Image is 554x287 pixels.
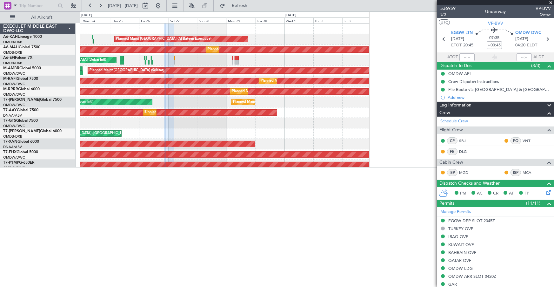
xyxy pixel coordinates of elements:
span: All Aircraft [17,15,67,20]
span: Flight Crew [439,126,463,134]
span: FP [524,190,529,197]
span: ELDT [527,42,537,49]
a: DLG [459,149,473,154]
div: OMDW LDG [448,266,473,271]
div: CP [447,137,457,144]
div: Underway [485,9,506,15]
span: Refresh [226,3,253,8]
span: CR [493,190,498,197]
div: Planned Maint Dubai (Al Maktoum Intl) [232,87,294,96]
a: MCA [523,170,537,175]
input: Trip Number [19,1,56,10]
span: Cabin Crew [439,159,463,166]
a: OMDB/DXB [3,50,22,55]
button: All Aircraft [7,12,69,23]
div: Planned Maint [GEOGRAPHIC_DATA] ([GEOGRAPHIC_DATA] Intl) [208,45,314,54]
a: T7-AAYGlobal 7500 [3,108,38,112]
div: Planned Maint [GEOGRAPHIC_DATA] ([GEOGRAPHIC_DATA] Intl) [31,129,137,138]
span: T7-XAN [3,140,17,144]
span: [DATE] - [DATE] [108,3,138,9]
div: File Route via [GEOGRAPHIC_DATA] & [GEOGRAPHIC_DATA] [448,87,551,92]
span: ALDT [533,54,544,60]
div: FE [447,148,457,155]
div: Fri 3 [342,17,371,23]
a: T7-[PERSON_NAME]Global 6000 [3,129,62,133]
div: ISP [447,169,457,176]
a: OMDW/DWC [3,71,25,76]
div: OMDW ARR SLOT 0420Z [448,274,496,279]
a: DNAA/ABV [3,145,22,149]
div: Fri 26 [140,17,169,23]
span: 04:20 [515,42,525,49]
div: EGGW DEP SLOT 2045Z [448,218,495,223]
span: M-AMBR [3,66,19,70]
a: T7-[PERSON_NAME]Global 7500 [3,98,62,102]
div: TURKEY OVF [448,226,473,231]
input: --:-- [459,53,475,61]
a: A6-KAHLineage 1000 [3,35,42,39]
a: OMDB/DXB [3,61,22,65]
span: T7-P1MP [3,161,19,165]
a: OMDW/DWC [3,124,25,128]
a: OMDW/DWC [3,92,25,97]
span: AF [509,190,514,197]
div: Planned Maint [GEOGRAPHIC_DATA] (Al Bateen Executive) [116,34,212,44]
a: OMDW/DWC [3,155,25,160]
div: BAHRAIN OVF [448,250,476,255]
span: (3/3) [531,62,540,69]
span: Dispatch Checks and Weather [439,180,500,187]
div: IRAQ OVF [448,234,468,239]
a: M-AMBRGlobal 5000 [3,66,41,70]
a: MGD [459,170,473,175]
span: [DATE] [451,36,464,42]
span: Permits [439,200,454,207]
a: A6-EFIFalcon 7X [3,56,32,60]
span: A6-EFI [3,56,15,60]
a: T7-GTSGlobal 7500 [3,119,38,123]
div: [DATE] [285,13,296,18]
div: Unplanned Maint [GEOGRAPHIC_DATA] (Al Maktoum Intl) [145,108,239,117]
span: Owner [536,12,551,17]
div: Wed 24 [82,17,111,23]
div: FO [511,137,521,144]
div: Planned Maint Dubai (Al Maktoum Intl) [233,97,296,107]
span: VP-BVV [536,5,551,12]
a: Schedule Crew [440,118,468,125]
span: M-RAFI [3,77,17,81]
span: PM [460,190,466,197]
div: Mon 29 [227,17,256,23]
span: 536959 [440,5,456,12]
span: M-RRRR [3,87,18,91]
a: Manage Permits [440,209,471,215]
a: OMDB/DXB [3,134,22,139]
span: VP-BVV [488,20,503,27]
div: [DATE] [81,13,92,18]
div: Thu 25 [111,17,140,23]
div: Thu 2 [313,17,342,23]
span: 07:35 [489,35,499,41]
span: T7-AAY [3,108,17,112]
div: Wed 1 [284,17,313,23]
div: Planned Maint Dubai (Al Maktoum Intl) [261,76,323,86]
span: Leg Information [439,102,471,109]
span: Crew [439,109,450,117]
div: Planned Maint [GEOGRAPHIC_DATA] (Seletar) [90,66,164,75]
span: T7-GTS [3,119,16,123]
div: OMDW API [448,71,471,76]
div: Add new [448,95,551,100]
span: (11/11) [526,200,540,207]
a: A6-MAHGlobal 7500 [3,45,40,49]
a: SBJ [459,138,473,144]
span: 3/3 [440,12,456,17]
a: OMDB/DXB [3,40,22,44]
a: OMDW/DWC [3,103,25,107]
a: T7-XANGlobal 6000 [3,140,39,144]
div: Sun 28 [198,17,227,23]
div: QATAR OVF [448,258,471,263]
div: Tue 30 [256,17,284,23]
button: Refresh [217,1,255,11]
span: 20:45 [463,42,473,49]
a: T7-FHXGlobal 5000 [3,150,38,154]
div: KUWAIT OVF [448,242,474,247]
a: M-RRRRGlobal 6000 [3,87,40,91]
